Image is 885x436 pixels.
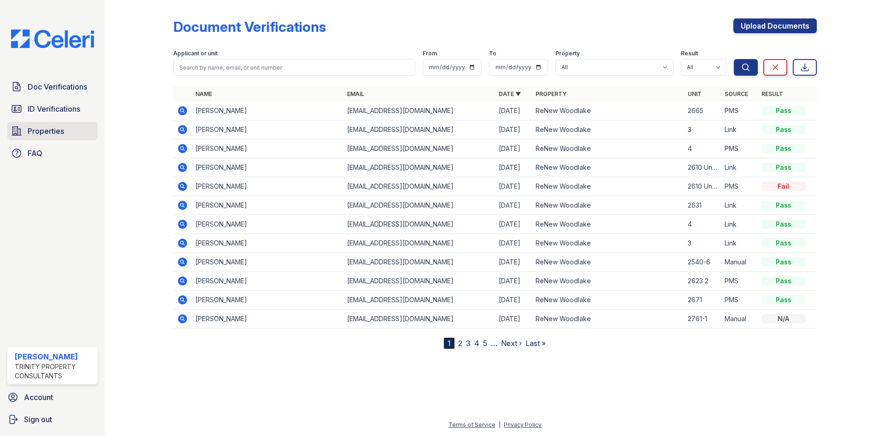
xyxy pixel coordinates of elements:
[343,139,495,158] td: [EMAIL_ADDRESS][DOMAIN_NAME]
[684,158,721,177] td: 2610 Unit 5
[4,30,101,48] img: CE_Logo_Blue-a8612792a0a2168367f1c8372b55b34899dd931a85d93a1a3d3e32e68fde9ad4.png
[499,421,501,428] div: |
[532,291,684,310] td: ReNew Woodlake
[28,148,42,159] span: FAQ
[495,177,532,196] td: [DATE]
[721,120,758,139] td: Link
[761,201,806,210] div: Pass
[532,234,684,253] td: ReNew Woodlake
[532,158,684,177] td: ReNew Woodlake
[761,239,806,248] div: Pass
[24,392,53,403] span: Account
[721,272,758,291] td: PMS
[536,90,566,97] a: Property
[684,196,721,215] td: 2631
[7,122,98,140] a: Properties
[761,125,806,134] div: Pass
[7,144,98,162] a: FAQ
[532,177,684,196] td: ReNew Woodlake
[684,253,721,272] td: 2540-6
[444,338,454,349] div: 1
[423,50,437,57] label: From
[684,120,721,139] td: 3
[684,139,721,158] td: 4
[525,339,546,348] a: Last »
[483,339,487,348] a: 5
[192,253,343,272] td: [PERSON_NAME]
[343,253,495,272] td: [EMAIL_ADDRESS][DOMAIN_NAME]
[495,215,532,234] td: [DATE]
[343,291,495,310] td: [EMAIL_ADDRESS][DOMAIN_NAME]
[458,339,462,348] a: 2
[343,196,495,215] td: [EMAIL_ADDRESS][DOMAIN_NAME]
[555,50,580,57] label: Property
[24,414,52,425] span: Sign out
[761,314,806,323] div: N/A
[28,125,64,137] span: Properties
[684,177,721,196] td: 2610 Unit 5
[684,215,721,234] td: 4
[15,362,94,381] div: Trinity Property Consultants
[532,310,684,328] td: ReNew Woodlake
[195,90,212,97] a: Name
[7,100,98,118] a: ID Verifications
[192,158,343,177] td: [PERSON_NAME]
[347,90,364,97] a: Email
[532,253,684,272] td: ReNew Woodlake
[173,18,326,35] div: Document Verifications
[499,90,521,97] a: Date ▼
[28,81,87,92] span: Doc Verifications
[173,50,218,57] label: Applicant or unit
[532,272,684,291] td: ReNew Woodlake
[495,272,532,291] td: [DATE]
[721,253,758,272] td: Manual
[495,158,532,177] td: [DATE]
[761,276,806,286] div: Pass
[761,295,806,305] div: Pass
[495,139,532,158] td: [DATE]
[474,339,479,348] a: 4
[761,257,806,267] div: Pass
[684,234,721,253] td: 3
[173,59,415,76] input: Search by name, email, or unit number
[192,234,343,253] td: [PERSON_NAME]
[532,120,684,139] td: ReNew Woodlake
[343,120,495,139] td: [EMAIL_ADDRESS][DOMAIN_NAME]
[192,120,343,139] td: [PERSON_NAME]
[7,78,98,96] a: Doc Verifications
[192,177,343,196] td: [PERSON_NAME]
[688,90,702,97] a: Unit
[721,102,758,120] td: PMS
[721,234,758,253] td: Link
[192,310,343,328] td: [PERSON_NAME]
[495,102,532,120] td: [DATE]
[721,158,758,177] td: Link
[532,196,684,215] td: ReNew Woodlake
[343,102,495,120] td: [EMAIL_ADDRESS][DOMAIN_NAME]
[501,339,522,348] a: Next ›
[721,139,758,158] td: PMS
[15,351,94,362] div: [PERSON_NAME]
[495,310,532,328] td: [DATE]
[343,158,495,177] td: [EMAIL_ADDRESS][DOMAIN_NAME]
[466,339,471,348] a: 3
[725,90,748,97] a: Source
[761,163,806,172] div: Pass
[495,234,532,253] td: [DATE]
[343,310,495,328] td: [EMAIL_ADDRESS][DOMAIN_NAME]
[721,291,758,310] td: PMS
[192,196,343,215] td: [PERSON_NAME]
[761,220,806,229] div: Pass
[761,182,806,191] div: Fail
[721,196,758,215] td: Link
[532,102,684,120] td: ReNew Woodlake
[4,410,101,429] a: Sign out
[684,102,721,120] td: 2665
[684,291,721,310] td: 2671
[761,106,806,115] div: Pass
[192,291,343,310] td: [PERSON_NAME]
[681,50,698,57] label: Result
[495,291,532,310] td: [DATE]
[28,103,80,114] span: ID Verifications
